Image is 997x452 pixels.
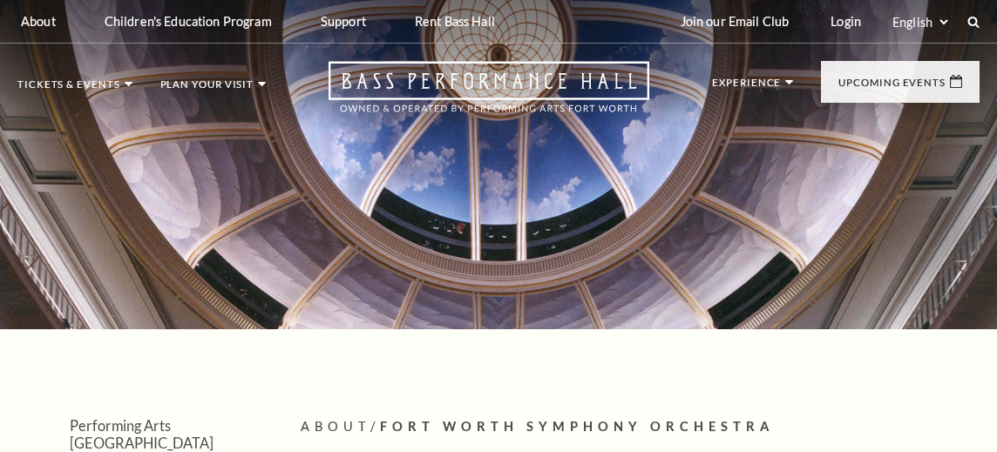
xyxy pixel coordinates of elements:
p: Children's Education Program [105,14,272,29]
p: Rent Bass Hall [415,14,495,29]
p: / [301,416,980,438]
select: Select: [889,14,951,30]
p: Tickets & Events [17,79,120,98]
a: Performing Arts [GEOGRAPHIC_DATA] [70,417,214,450]
span: Fort Worth Symphony Orchestra [380,419,774,434]
p: About [21,14,56,29]
p: Plan Your Visit [160,79,254,98]
span: About [301,419,370,434]
p: Upcoming Events [838,78,946,97]
p: Experience [712,78,781,97]
p: Support [321,14,366,29]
